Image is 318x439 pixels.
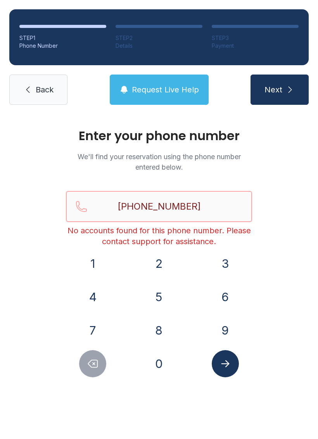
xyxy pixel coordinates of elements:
div: STEP 2 [116,34,202,42]
button: 4 [79,283,106,311]
button: 8 [145,317,173,344]
p: We'll find your reservation using the phone number entered below. [66,151,252,172]
button: 1 [79,250,106,277]
div: STEP 1 [19,34,106,42]
div: STEP 3 [212,34,299,42]
button: 0 [145,350,173,377]
span: Next [264,84,282,95]
h1: Enter your phone number [66,130,252,142]
button: 9 [212,317,239,344]
input: Reservation phone number [66,191,252,222]
button: Delete number [79,350,106,377]
button: 2 [145,250,173,277]
button: 7 [79,317,106,344]
button: Submit lookup form [212,350,239,377]
button: 5 [145,283,173,311]
div: Details [116,42,202,50]
div: No accounts found for this phone number. Please contact support for assistance. [66,225,252,247]
span: Back [36,84,54,95]
span: Request Live Help [132,84,199,95]
button: 6 [212,283,239,311]
div: Phone Number [19,42,106,50]
div: Payment [212,42,299,50]
button: 3 [212,250,239,277]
